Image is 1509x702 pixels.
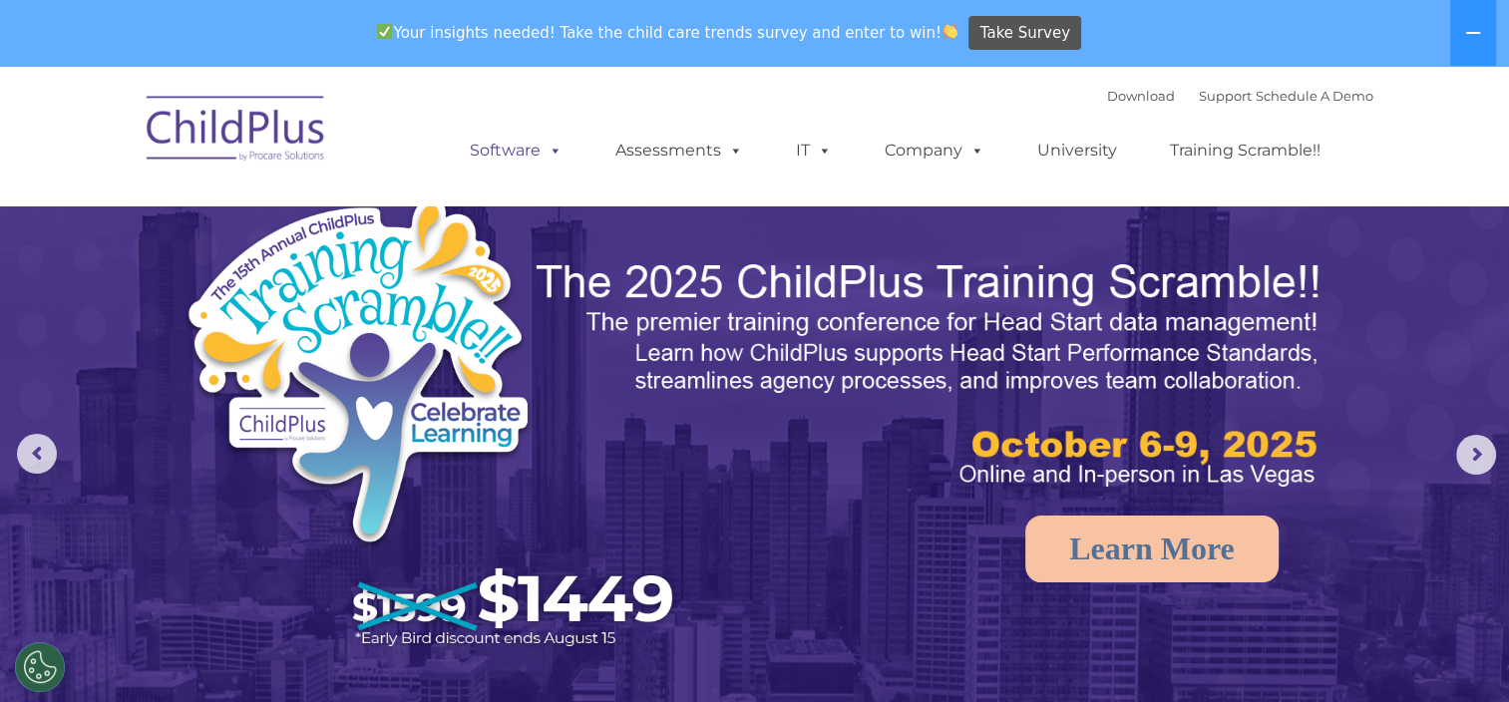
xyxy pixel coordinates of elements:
img: ✅ [377,24,392,39]
span: Your insights needed! Take the child care trends survey and enter to win! [369,13,966,52]
span: Last name [277,132,338,147]
a: Schedule A Demo [1256,88,1373,104]
a: Learn More [1025,516,1279,582]
img: ChildPlus by Procare Solutions [137,82,336,181]
span: Phone number [277,213,362,228]
a: Assessments [595,131,763,171]
font: | [1107,88,1373,104]
span: Take Survey [980,16,1070,51]
a: Download [1107,88,1175,104]
img: 👏 [943,24,957,39]
a: IT [776,131,852,171]
a: Company [865,131,1004,171]
a: University [1017,131,1137,171]
a: Training Scramble!! [1150,131,1340,171]
a: Support [1199,88,1252,104]
button: Cookies Settings [15,642,65,692]
a: Take Survey [968,16,1081,51]
a: Software [450,131,582,171]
